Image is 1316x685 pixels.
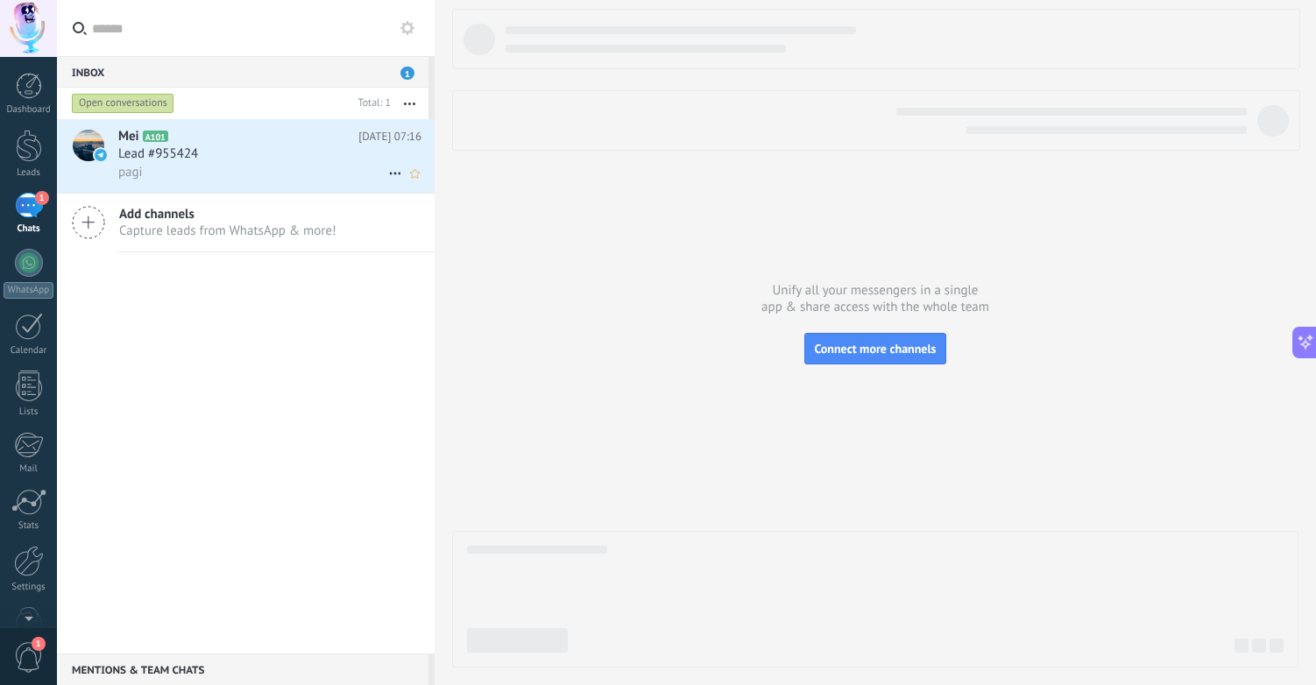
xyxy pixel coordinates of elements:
[4,463,54,475] div: Mail
[32,637,46,651] span: 1
[119,206,336,222] span: Add channels
[118,145,198,163] span: Lead #955424
[119,222,336,239] span: Capture leads from WhatsApp & more!
[4,345,54,357] div: Calendar
[804,333,945,364] button: Connect more channels
[57,56,428,88] div: Inbox
[118,164,143,180] span: pagi
[35,191,49,205] span: 1
[95,149,107,161] img: icon
[4,282,53,299] div: WhatsApp
[57,119,435,193] a: avatariconMeiA101[DATE] 07:16Lead #955424pagi
[4,167,54,179] div: Leads
[72,93,174,114] div: Open conversations
[4,582,54,593] div: Settings
[4,104,54,116] div: Dashboard
[400,67,414,80] span: 1
[118,128,139,145] span: Mei
[57,653,428,685] div: Mentions & Team chats
[4,520,54,532] div: Stats
[4,223,54,235] div: Chats
[391,88,428,119] button: More
[351,95,391,112] div: Total: 1
[358,128,421,145] span: [DATE] 07:16
[143,131,168,142] span: A101
[4,406,54,418] div: Lists
[814,341,936,357] span: Connect more channels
